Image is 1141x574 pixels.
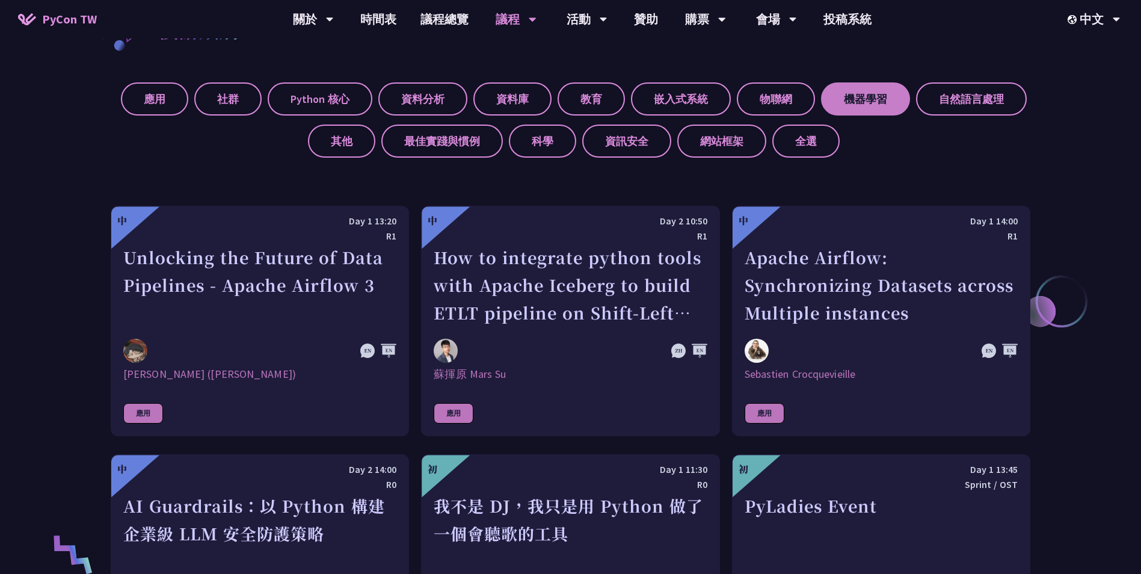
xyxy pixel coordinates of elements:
[123,462,396,477] div: Day 2 14:00
[1068,15,1080,24] img: Locale Icon
[6,4,109,34] a: PyCon TW
[821,82,910,116] label: 機器學習
[434,229,707,244] div: R1
[123,339,147,363] img: 李唯 (Wei Lee)
[194,82,262,116] label: 社群
[745,339,769,363] img: Sebastien Crocquevieille
[631,82,731,116] label: 嵌入式系統
[732,206,1030,436] a: 中 Day 1 14:00 R1 Apache Airflow: Synchronizing Datasets across Multiple instances Sebastien Crocq...
[123,244,396,327] div: Unlocking the Future of Data Pipelines - Apache Airflow 3
[308,125,375,158] label: 其他
[121,82,188,116] label: 應用
[745,367,1018,381] div: Sebastien Crocquevieille
[381,125,503,158] label: 最佳實踐與慣例
[42,10,97,28] span: PyCon TW
[434,477,707,492] div: R0
[745,214,1018,229] div: Day 1 14:00
[473,82,552,116] label: 資料庫
[123,367,396,381] div: [PERSON_NAME] ([PERSON_NAME])
[745,477,1018,492] div: Sprint / OST
[745,462,1018,477] div: Day 1 13:45
[117,214,127,228] div: 中
[428,214,437,228] div: 中
[378,82,467,116] label: 資料分析
[434,214,707,229] div: Day 2 10:50
[111,206,409,436] a: 中 Day 1 13:20 R1 Unlocking the Future of Data Pipelines - Apache Airflow 3 李唯 (Wei Lee) [PERSON_N...
[123,229,396,244] div: R1
[745,244,1018,327] div: Apache Airflow: Synchronizing Datasets across Multiple instances
[745,229,1018,244] div: R1
[739,214,748,228] div: 中
[117,462,127,477] div: 中
[123,214,396,229] div: Day 1 13:20
[18,13,36,25] img: Home icon of PyCon TW 2025
[123,477,396,492] div: R0
[772,125,840,158] label: 全選
[434,403,473,424] div: 應用
[677,125,766,158] label: 網站框架
[428,462,437,477] div: 初
[434,462,707,477] div: Day 1 11:30
[123,403,163,424] div: 應用
[916,82,1027,116] label: 自然語言處理
[739,462,748,477] div: 初
[421,206,719,436] a: 中 Day 2 10:50 R1 How to integrate python tools with Apache Iceberg to build ETLT pipeline on Shif...
[582,125,671,158] label: 資訊安全
[434,339,458,363] img: 蘇揮原 Mars Su
[268,82,372,116] label: Python 核心
[737,82,815,116] label: 物聯網
[434,244,707,327] div: How to integrate python tools with Apache Iceberg to build ETLT pipeline on Shift-Left Architecture
[558,82,625,116] label: 教育
[745,403,784,424] div: 應用
[434,367,707,381] div: 蘇揮原 Mars Su
[509,125,576,158] label: 科學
